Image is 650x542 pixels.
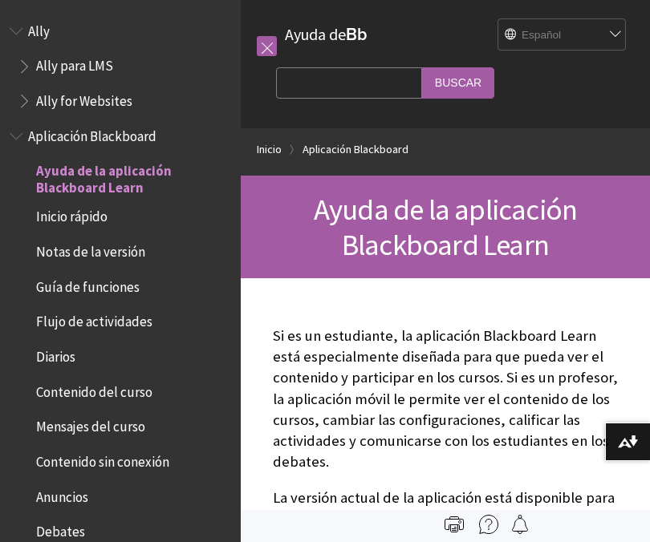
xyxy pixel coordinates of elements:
[510,515,530,534] img: Follow this page
[314,191,577,263] span: Ayuda de la aplicación Blackboard Learn
[273,326,618,472] p: Si es un estudiante, la aplicación Blackboard Learn está especialmente diseñada para que pueda ve...
[498,19,627,51] select: Site Language Selector
[10,18,231,115] nav: Book outline for Anthology Ally Help
[36,519,85,540] span: Debates
[445,515,464,534] img: Print
[303,140,408,160] a: Aplicación Blackboard
[36,343,75,365] span: Diarios
[36,414,145,435] span: Mensajes del curso
[36,87,132,109] span: Ally for Websites
[273,487,618,529] p: La versión actual de la aplicación está disponible para dispositivos móviles iOS y Android.
[36,448,169,470] span: Contenido sin conexión
[36,158,230,196] span: Ayuda de la aplicación Blackboard Learn
[285,24,368,44] a: Ayuda deBb
[36,273,140,295] span: Guía de funciones
[36,204,108,225] span: Inicio rápido
[36,309,152,330] span: Flujo de actividades
[28,18,50,39] span: Ally
[422,67,494,99] input: Buscar
[36,53,113,75] span: Ally para LMS
[36,378,152,400] span: Contenido del curso
[479,515,498,534] img: More help
[28,123,156,144] span: Aplicación Blackboard
[36,238,145,260] span: Notas de la versión
[36,483,88,505] span: Anuncios
[257,140,282,160] a: Inicio
[346,24,368,45] strong: Bb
